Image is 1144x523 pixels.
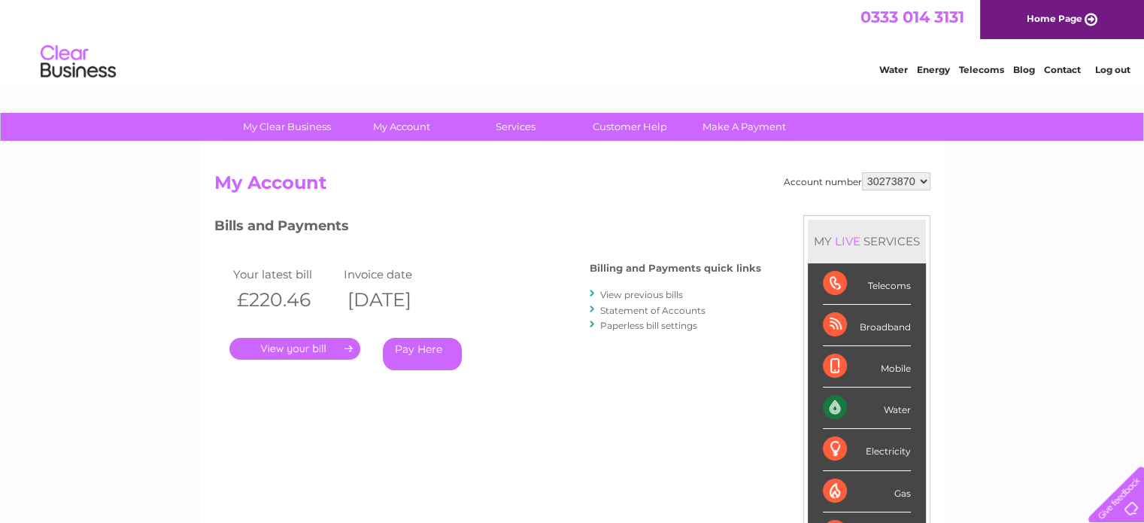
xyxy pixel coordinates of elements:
a: My Clear Business [225,113,349,141]
div: Water [823,388,911,429]
a: Log out [1094,64,1130,75]
a: 0333 014 3131 [860,8,964,26]
h3: Bills and Payments [214,215,761,242]
a: Energy [917,64,950,75]
a: Pay Here [383,338,462,370]
th: £220.46 [229,284,341,315]
div: Account number [784,172,930,190]
h4: Billing and Payments quick links [590,263,761,274]
a: Services [454,113,578,141]
a: Make A Payment [682,113,806,141]
img: logo.png [40,39,117,85]
a: Blog [1013,64,1035,75]
a: Customer Help [568,113,692,141]
div: LIVE [832,234,863,248]
div: Broadband [823,305,911,346]
th: [DATE] [340,284,451,315]
div: Gas [823,471,911,512]
a: Contact [1044,64,1081,75]
td: Your latest bill [229,264,341,284]
div: Telecoms [823,263,911,305]
a: Statement of Accounts [600,305,706,316]
div: Clear Business is a trading name of Verastar Limited (registered in [GEOGRAPHIC_DATA] No. 3667643... [217,8,928,73]
div: MY SERVICES [808,220,926,263]
div: Mobile [823,346,911,388]
a: Water [879,64,908,75]
a: Paperless bill settings [600,320,697,331]
a: View previous bills [600,289,683,300]
div: Electricity [823,429,911,470]
a: Telecoms [959,64,1004,75]
a: . [229,338,360,360]
td: Invoice date [340,264,451,284]
h2: My Account [214,172,930,201]
a: My Account [339,113,463,141]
